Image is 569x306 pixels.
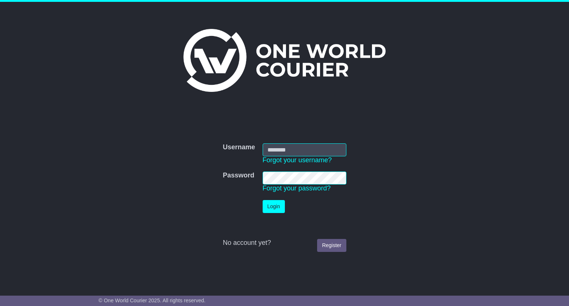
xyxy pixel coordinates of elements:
[223,239,346,247] div: No account yet?
[317,239,346,252] a: Register
[263,200,285,213] button: Login
[263,156,332,164] a: Forgot your username?
[223,143,255,152] label: Username
[99,297,206,303] span: © One World Courier 2025. All rights reserved.
[223,172,254,180] label: Password
[183,29,386,92] img: One World
[263,184,331,192] a: Forgot your password?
